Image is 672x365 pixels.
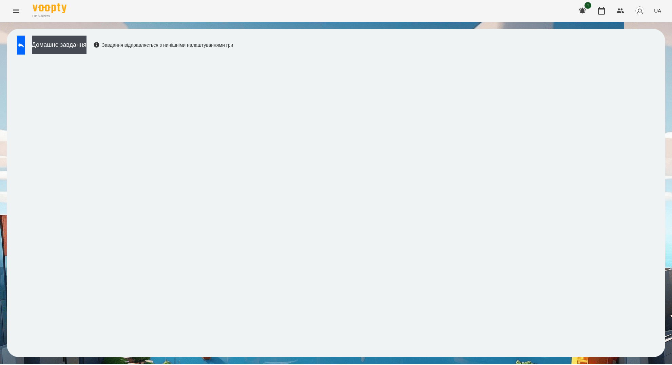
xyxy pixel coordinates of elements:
[33,14,66,18] span: For Business
[654,7,661,14] span: UA
[33,3,66,13] img: Voopty Logo
[8,3,24,19] button: Menu
[32,36,87,54] button: Домашнє завдання
[651,4,664,17] button: UA
[584,2,591,9] span: 1
[93,42,233,48] div: Завдання відправляється з нинішніми налаштуваннями гри
[635,6,645,16] img: avatar_s.png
